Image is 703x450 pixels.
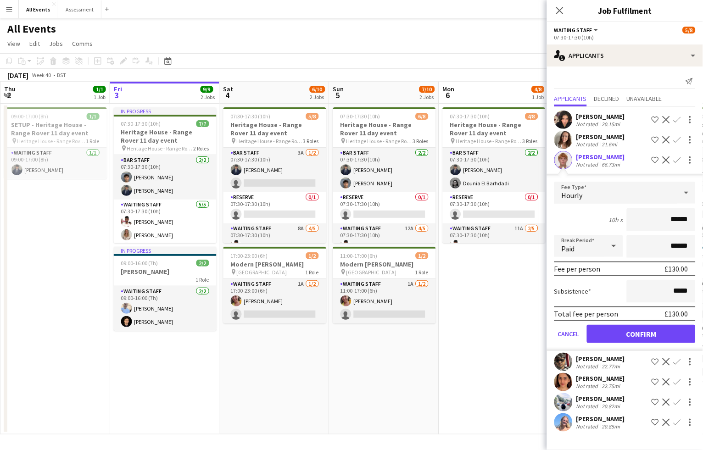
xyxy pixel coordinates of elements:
[554,287,591,295] label: Subsistence
[333,148,436,192] app-card-role: Bar Staff2/207:30-17:30 (10h)[PERSON_NAME][PERSON_NAME]
[413,138,429,144] span: 3 Roles
[223,148,326,192] app-card-role: Bar Staff3A1/207:30-17:30 (10h)[PERSON_NAME]
[450,113,490,120] span: 07:30-17:30 (10h)
[3,90,16,100] span: 2
[114,286,217,331] app-card-role: Waiting Staff2/209:00-16:00 (7h)[PERSON_NAME][PERSON_NAME]
[231,252,268,259] span: 17:00-23:00 (6h)
[683,27,696,33] span: 5/8
[587,325,696,343] button: Confirm
[333,85,344,93] span: Sun
[562,191,583,200] span: Hourly
[576,121,600,128] div: Not rated
[310,94,325,100] div: 2 Jobs
[223,260,326,268] h3: Modern [PERSON_NAME]
[231,113,271,120] span: 07:30-17:30 (10h)
[306,269,319,276] span: 1 Role
[114,267,217,276] h3: [PERSON_NAME]
[223,121,326,137] h3: Heritage House - Range Rover 11 day event
[416,252,429,259] span: 1/2
[333,107,436,243] app-job-card: 07:30-17:30 (10h)6/8Heritage House - Range Rover 11 day event Heritage House - Range Rover 11 day...
[114,107,217,243] div: In progress07:30-17:30 (10h)7/7Heritage House - Range Rover 11 day event Heritage House - Range R...
[554,34,696,41] div: 07:30-17:30 (10h)
[4,85,16,93] span: Thu
[600,161,622,168] div: 66.73mi
[223,247,326,323] app-job-card: 17:00-23:00 (6h)1/2Modern [PERSON_NAME] [GEOGRAPHIC_DATA]1 RoleWaiting Staff1A1/217:00-23:00 (6h)...
[127,145,194,152] span: Heritage House - Range Rover 11 day event
[333,247,436,323] app-job-card: 11:00-17:00 (6h)1/2Modern [PERSON_NAME] [GEOGRAPHIC_DATA]1 RoleWaiting Staff1A1/211:00-17:00 (6h)...
[600,141,619,148] div: 21.6mi
[416,113,429,120] span: 6/8
[121,120,161,127] span: 07:30-17:30 (10h)
[333,192,436,223] app-card-role: Reserve0/107:30-17:30 (10h)
[576,112,625,121] div: [PERSON_NAME]
[554,264,601,273] div: Fee per person
[194,145,209,152] span: 2 Roles
[333,279,436,323] app-card-role: Waiting Staff1A1/211:00-17:00 (6h)[PERSON_NAME]
[600,121,622,128] div: 20.15mi
[576,415,625,423] div: [PERSON_NAME]
[57,72,66,78] div: BST
[665,264,688,273] div: £130.00
[72,39,93,48] span: Comms
[600,363,622,370] div: 22.77mi
[576,355,625,363] div: [PERSON_NAME]
[523,138,538,144] span: 3 Roles
[7,71,28,80] div: [DATE]
[525,113,538,120] span: 4/8
[576,133,625,141] div: [PERSON_NAME]
[222,90,234,100] span: 4
[114,247,217,254] div: In progress
[86,138,100,144] span: 1 Role
[547,44,703,67] div: Applicants
[554,27,600,33] button: Waiting Staff
[576,395,625,403] div: [PERSON_NAME]
[456,138,523,144] span: Heritage House - Range Rover 11 day event
[600,403,622,410] div: 20.82mi
[627,95,662,102] span: Unavailable
[443,121,546,137] h3: Heritage House - Range Rover 11 day event
[340,252,378,259] span: 11:00-17:00 (6h)
[49,39,63,48] span: Jobs
[333,121,436,137] h3: Heritage House - Range Rover 11 day event
[4,38,24,50] a: View
[30,72,53,78] span: Week 40
[223,223,326,308] app-card-role: Waiting Staff8A4/507:30-17:30 (10h)[PERSON_NAME]
[576,423,600,430] div: Not rated
[196,260,209,267] span: 2/2
[7,22,56,36] h1: All Events
[443,223,546,308] app-card-role: Waiting Staff11A2/507:30-17:30 (10h)[PERSON_NAME]
[114,155,217,200] app-card-role: Bar Staff2/207:30-17:30 (10h)[PERSON_NAME][PERSON_NAME]
[45,38,67,50] a: Jobs
[576,161,600,168] div: Not rated
[600,423,622,430] div: 20.85mi
[121,260,158,267] span: 09:00-16:00 (7h)
[554,95,587,102] span: Applicants
[7,39,20,48] span: View
[223,107,326,243] app-job-card: 07:30-17:30 (10h)5/8Heritage House - Range Rover 11 day event Heritage House - Range Rover 11 day...
[303,138,319,144] span: 3 Roles
[441,90,455,100] span: 6
[87,113,100,120] span: 1/1
[4,121,107,137] h3: SETUP - Heritage House - Range Rover 11 day event
[532,94,544,100] div: 1 Job
[420,94,435,100] div: 2 Jobs
[576,383,600,390] div: Not rated
[4,107,107,179] app-job-card: 09:00-17:00 (8h)1/1SETUP - Heritage House - Range Rover 11 day event Heritage House - Range Rover...
[600,383,622,390] div: 22.75mi
[237,138,303,144] span: Heritage House - Range Rover 11 day event
[237,269,287,276] span: [GEOGRAPHIC_DATA]
[112,90,122,100] span: 3
[419,86,435,93] span: 7/10
[196,276,209,283] span: 1 Role
[443,107,546,243] div: 07:30-17:30 (10h)4/8Heritage House - Range Rover 11 day event Heritage House - Range Rover 11 day...
[665,309,688,318] div: £130.00
[532,86,545,93] span: 4/8
[415,269,429,276] span: 1 Role
[332,90,344,100] span: 5
[114,247,217,331] app-job-card: In progress09:00-16:00 (7h)2/2[PERSON_NAME]1 RoleWaiting Staff2/209:00-16:00 (7h)[PERSON_NAME][PE...
[114,85,122,93] span: Fri
[554,27,592,33] span: Waiting Staff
